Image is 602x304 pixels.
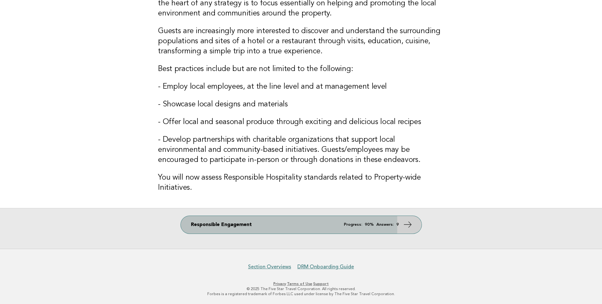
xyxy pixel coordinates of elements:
a: Support [313,282,329,286]
em: Progress: [344,223,362,227]
h3: You will now assess Responsible Hospitality standards related to Property-wide Initiatives. [158,173,444,193]
h3: Guests are increasingly more interested to discover and understand the surrounding populations an... [158,26,444,57]
p: © 2025 The Five Star Travel Corporation. All rights reserved. [108,286,495,291]
a: Terms of Use [287,282,312,286]
em: Answers: [376,223,394,227]
strong: 90% [365,223,374,227]
a: Section Overviews [248,264,291,270]
h3: - Showcase local designs and materials [158,99,444,110]
a: Privacy [273,282,286,286]
h3: - Offer local and seasonal produce through exciting and delicious local recipes [158,117,444,127]
a: DRM Onboarding Guide [297,264,354,270]
p: · · [108,281,495,286]
h3: - Employ local employees, at the line level and at management level [158,82,444,92]
a: Responsible Engagement Progress: 90% Answers: 9 [181,216,422,234]
h3: Best practices include but are not limited to the following: [158,64,444,74]
h3: - Develop partnerships with charitable organizations that support local environmental and communi... [158,135,444,165]
p: Forbes is a registered trademark of Forbes LLC used under license by The Five Star Travel Corpora... [108,291,495,296]
strong: 9 [396,223,399,227]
